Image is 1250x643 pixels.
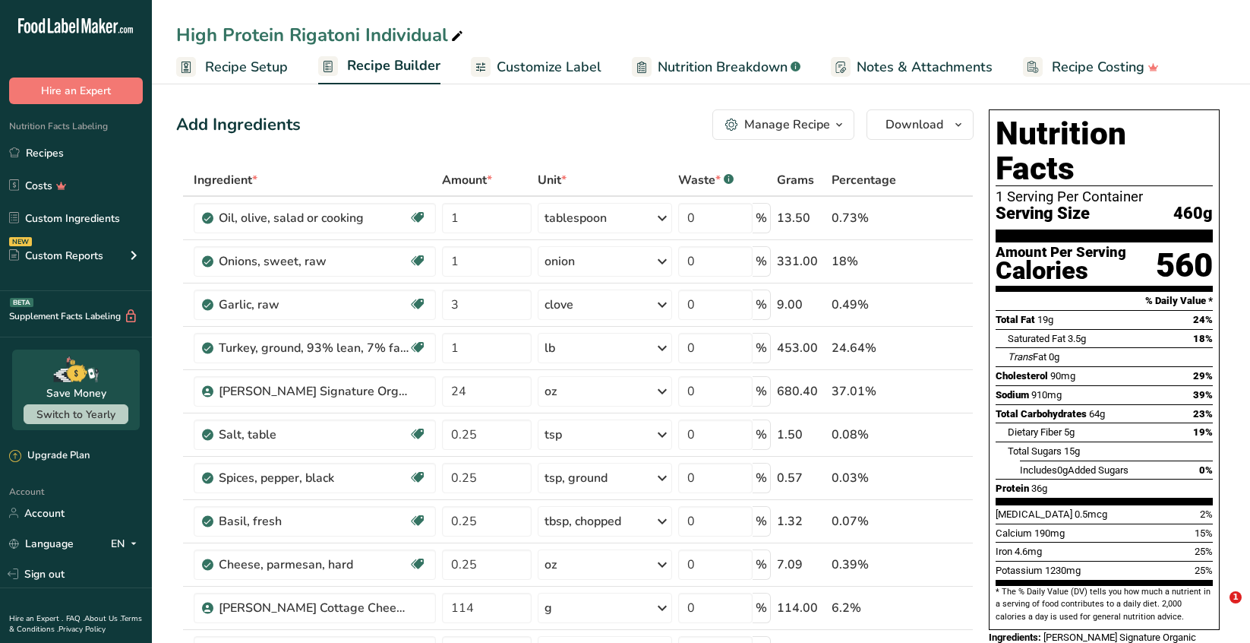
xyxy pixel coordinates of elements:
[24,404,128,424] button: Switch to Yearly
[996,483,1029,494] span: Protein
[1193,314,1213,325] span: 24%
[545,296,573,314] div: clove
[219,556,409,574] div: Cheese, parmesan, hard
[857,57,993,78] span: Notes & Attachments
[1031,389,1062,401] span: 910mg
[832,252,901,271] div: 18%
[777,556,825,574] div: 7.09
[545,252,575,271] div: onion
[1034,527,1065,539] span: 190mg
[58,624,106,635] a: Privacy Policy
[66,613,84,624] a: FAQ .
[1193,426,1213,438] span: 19%
[219,512,409,531] div: Basil, fresh
[1089,408,1105,420] span: 64g
[1020,464,1128,476] span: Includes Added Sugars
[996,245,1126,260] div: Amount Per Serving
[9,248,103,264] div: Custom Reports
[996,204,1090,223] span: Serving Size
[831,50,993,84] a: Notes & Attachments
[1173,204,1213,223] span: 460g
[1199,464,1213,476] span: 0%
[832,171,896,189] span: Percentage
[1057,464,1068,476] span: 0g
[1064,445,1080,457] span: 15g
[777,599,825,617] div: 114.00
[9,613,63,624] a: Hire an Expert .
[1015,546,1042,557] span: 4.6mg
[658,57,788,78] span: Nutrition Breakdown
[1193,408,1213,420] span: 23%
[1064,426,1075,438] span: 5g
[1229,591,1242,603] span: 1
[832,469,901,487] div: 0.03%
[9,448,90,464] div: Upgrade Plan
[712,109,854,140] button: Manage Recipe
[1195,565,1213,576] span: 25%
[9,531,74,557] a: Language
[176,21,466,49] div: High Protein Rigatoni Individual
[219,339,409,357] div: Turkey, ground, 93% lean, 7% fat, raw
[1008,333,1065,344] span: Saturated Fat
[219,209,409,227] div: Oil, olive, salad or cooking
[1075,508,1107,520] span: 0.5mcg
[538,171,567,189] span: Unit
[84,613,121,624] a: About Us .
[777,209,825,227] div: 13.50
[777,171,814,189] span: Grams
[1052,57,1144,78] span: Recipe Costing
[1193,370,1213,382] span: 29%
[1049,351,1059,363] span: 0g
[996,116,1213,186] h1: Nutrition Facts
[1008,426,1062,438] span: Dietary Fiber
[1050,370,1075,382] span: 90mg
[996,527,1032,539] span: Calcium
[1195,546,1213,557] span: 25%
[9,613,142,635] a: Terms & Conditions .
[9,78,143,104] button: Hire an Expert
[347,55,440,76] span: Recipe Builder
[219,469,409,487] div: Spices, pepper, black
[996,565,1043,576] span: Potassium
[777,382,825,401] div: 680.40
[832,382,901,401] div: 37.01%
[832,599,901,617] div: 6.2%
[632,50,800,84] a: Nutrition Breakdown
[1037,314,1053,325] span: 19g
[996,189,1213,204] div: 1 Serving Per Container
[1008,351,1046,363] span: Fat
[219,426,409,444] div: Salt, table
[111,534,143,553] div: EN
[1031,483,1047,494] span: 36g
[866,109,974,140] button: Download
[996,408,1087,420] span: Total Carbohydrates
[545,599,552,617] div: g
[885,116,943,134] span: Download
[777,469,825,487] div: 0.57
[777,252,825,271] div: 331.00
[176,50,288,84] a: Recipe Setup
[678,171,734,189] div: Waste
[996,314,1035,325] span: Total Fat
[1068,333,1086,344] span: 3.5g
[1008,351,1033,363] i: Trans
[219,382,409,401] div: [PERSON_NAME] Signature Organic Marinara Sauce
[1156,245,1213,286] div: 560
[996,389,1029,401] span: Sodium
[996,292,1213,310] section: % Daily Value *
[471,50,601,84] a: Customize Label
[205,57,288,78] span: Recipe Setup
[832,209,901,227] div: 0.73%
[777,426,825,444] div: 1.50
[1008,445,1062,457] span: Total Sugars
[996,508,1072,520] span: [MEDICAL_DATA]
[1200,508,1213,520] span: 2%
[832,339,901,357] div: 24.64%
[1195,527,1213,539] span: 15%
[545,469,608,487] div: tsp, ground
[219,296,409,314] div: Garlic, raw
[1198,591,1235,628] iframe: Intercom live chat
[744,116,830,134] div: Manage Recipe
[996,370,1048,382] span: Cholesterol
[832,296,901,314] div: 0.49%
